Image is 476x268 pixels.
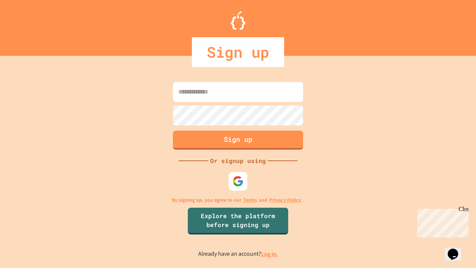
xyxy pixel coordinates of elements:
[445,238,469,261] iframe: chat widget
[173,131,303,150] button: Sign up
[208,156,268,165] div: Or signup using
[192,37,284,67] div: Sign up
[172,196,305,204] p: By signing up, you agree to our and .
[188,208,288,234] a: Explore the platform before signing up
[243,196,257,204] a: Terms
[269,196,301,204] a: Privacy Policy
[261,250,278,258] a: Log in.
[3,3,51,47] div: Chat with us now!Close
[232,176,244,187] img: google-icon.svg
[414,206,469,237] iframe: chat widget
[198,249,278,259] p: Already have an account?
[231,11,245,30] img: Logo.svg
